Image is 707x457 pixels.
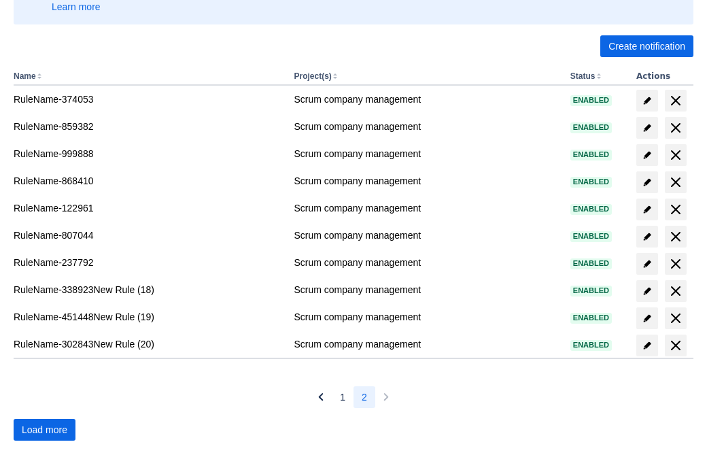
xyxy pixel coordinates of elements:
[570,233,612,240] span: Enabled
[14,147,283,160] div: RuleName-999888
[375,386,397,408] button: Next
[14,256,283,269] div: RuleName-237792
[570,287,612,294] span: Enabled
[14,419,75,441] button: Load more
[668,120,684,136] span: delete
[310,386,397,408] nav: Pagination
[14,174,283,188] div: RuleName-868410
[668,147,684,163] span: delete
[294,174,559,188] div: Scrum company management
[570,71,596,81] button: Status
[14,92,283,106] div: RuleName-374053
[642,313,653,324] span: edit
[642,122,653,133] span: edit
[570,260,612,267] span: Enabled
[668,174,684,190] span: delete
[570,124,612,131] span: Enabled
[642,204,653,215] span: edit
[668,201,684,218] span: delete
[294,228,559,242] div: Scrum company management
[294,71,331,81] button: Project(s)
[668,92,684,109] span: delete
[570,178,612,186] span: Enabled
[294,201,559,215] div: Scrum company management
[570,97,612,104] span: Enabled
[362,386,367,408] span: 2
[294,337,559,351] div: Scrum company management
[631,68,693,86] th: Actions
[294,120,559,133] div: Scrum company management
[294,256,559,269] div: Scrum company management
[570,205,612,213] span: Enabled
[570,341,612,349] span: Enabled
[22,419,67,441] span: Load more
[14,337,283,351] div: RuleName-302843New Rule (20)
[642,150,653,160] span: edit
[668,283,684,299] span: delete
[14,71,36,81] button: Name
[353,386,375,408] button: Page 2
[294,283,559,297] div: Scrum company management
[14,283,283,297] div: RuleName-338923New Rule (18)
[668,337,684,354] span: delete
[310,386,332,408] button: Previous
[642,95,653,106] span: edit
[570,151,612,158] span: Enabled
[642,258,653,269] span: edit
[668,256,684,272] span: delete
[340,386,345,408] span: 1
[642,177,653,188] span: edit
[332,386,353,408] button: Page 1
[14,120,283,133] div: RuleName-859382
[642,231,653,242] span: edit
[14,201,283,215] div: RuleName-122961
[570,314,612,322] span: Enabled
[294,310,559,324] div: Scrum company management
[642,340,653,351] span: edit
[608,35,685,57] span: Create notification
[294,92,559,106] div: Scrum company management
[14,310,283,324] div: RuleName-451448New Rule (19)
[600,35,693,57] button: Create notification
[668,228,684,245] span: delete
[14,228,283,242] div: RuleName-807044
[642,286,653,297] span: edit
[294,147,559,160] div: Scrum company management
[668,310,684,326] span: delete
